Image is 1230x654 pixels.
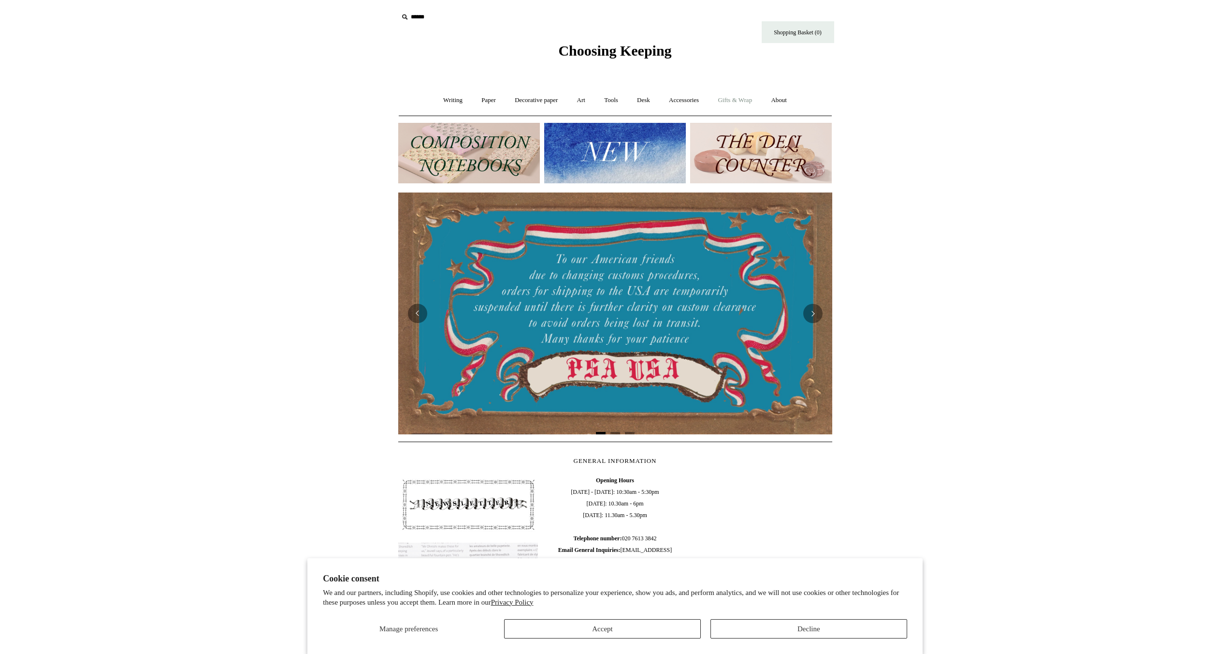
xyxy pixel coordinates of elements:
[398,543,538,603] img: pf-635a2b01-aa89-4342-bbcd-4371b60f588c--In-the-press-Button_1200x.jpg
[710,619,907,639] button: Decline
[574,457,657,464] span: GENERAL INFORMATION
[545,475,685,567] span: [DATE] - [DATE]: 10:30am - 5:30pm [DATE]: 10.30am - 6pm [DATE]: 11.30am - 5.30pm 020 7613 3842
[690,123,832,183] img: The Deli Counter
[574,535,622,542] b: Telephone number
[323,619,494,639] button: Manage preferences
[762,21,834,43] a: Shopping Basket (0)
[803,304,823,323] button: Next
[491,598,534,606] a: Privacy Policy
[620,535,622,542] b: :
[398,475,538,535] img: pf-4db91bb9--1305-Newsletter-Button_1200x.jpg
[506,88,566,113] a: Decorative paper
[408,304,427,323] button: Previous
[398,123,540,183] img: 202302 Composition ledgers.jpg__PID:69722ee6-fa44-49dd-a067-31375e5d54ec
[568,88,594,113] a: Art
[762,88,796,113] a: About
[544,123,686,183] img: New.jpg__PID:f73bdf93-380a-4a35-bcfe-7823039498e1
[504,619,701,639] button: Accept
[558,50,671,57] a: Choosing Keeping
[323,588,907,607] p: We and our partners, including Shopify, use cookies and other technologies to personalize your ex...
[595,88,627,113] a: Tools
[596,432,606,434] button: Page 1
[596,477,634,484] b: Opening Hours
[628,88,659,113] a: Desk
[323,574,907,584] h2: Cookie consent
[379,625,438,633] span: Manage preferences
[610,432,620,434] button: Page 2
[660,88,708,113] a: Accessories
[473,88,505,113] a: Paper
[398,193,832,434] img: USA PSA .jpg__PID:33428022-6587-48b7-8b57-d7eefc91f15a
[692,475,832,620] iframe: google_map
[709,88,761,113] a: Gifts & Wrap
[625,432,635,434] button: Page 3
[558,547,672,565] span: [EMAIL_ADDRESS][DOMAIN_NAME]
[558,547,621,553] b: Email General Inquiries:
[558,43,671,59] span: Choosing Keeping
[434,88,471,113] a: Writing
